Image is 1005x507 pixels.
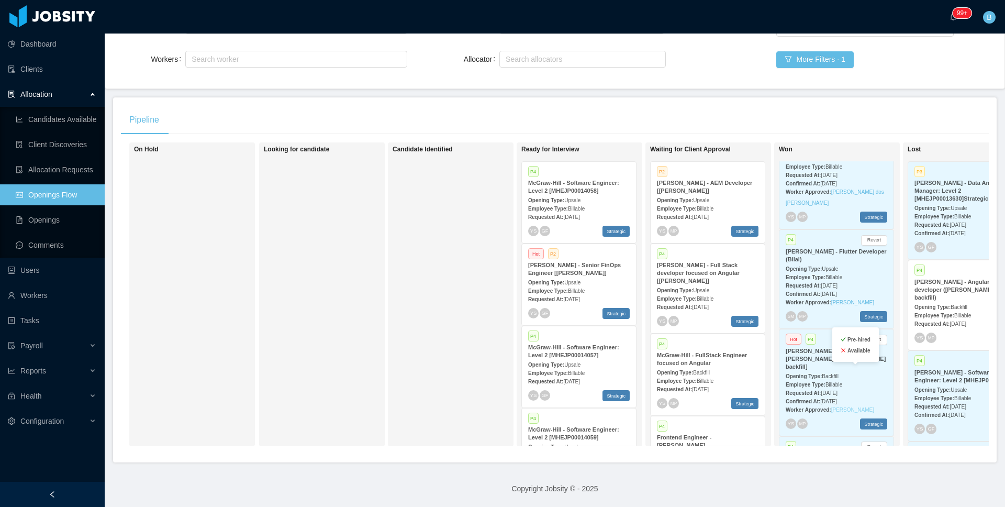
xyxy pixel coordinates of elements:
h1: Candidate Identified [393,146,539,153]
span: MP [799,214,806,219]
span: YS [530,310,537,316]
strong: [PERSON_NAME] - AEM Developer [[PERSON_NAME]] [657,180,752,194]
span: YS [916,335,923,341]
span: P4 [786,441,796,452]
i: icon: line-chart [8,367,15,374]
span: P2 [657,166,667,177]
span: Strategic [602,226,630,237]
button: Revert [861,442,887,452]
strong: Employee Type: [528,288,568,294]
strong: Worker Approved: [786,300,831,305]
strong: Employee Type: [914,395,954,401]
a: icon: messageComments [16,235,96,256]
strong: McGraw-Hill - FullStack Engineer focused on Angular [657,352,747,366]
span: Payroll [20,341,43,350]
span: Billable [825,382,842,388]
strong: Confirmed At: [786,181,820,186]
strong: Employee Type: [786,382,825,388]
span: [DATE] [949,230,965,236]
strong: Opening Type: [914,387,951,393]
span: P4 [528,330,539,341]
i: icon: bell [950,13,957,20]
strong: Employee Type: [786,164,825,170]
span: Strategic [602,308,630,319]
strong: Employee Type: [914,214,954,219]
span: Allocation [20,90,52,98]
span: YS [787,214,794,220]
span: P4 [657,421,667,432]
span: Billable [825,164,842,170]
span: Billable [568,370,585,376]
strong: Requested At: [657,387,692,392]
span: Upsale [564,362,580,368]
strong: Requested At: [914,404,950,410]
span: Upsale [822,266,838,272]
span: P4 [786,234,796,245]
span: MP [799,314,806,318]
i: icon: setting [8,417,15,425]
span: P4 [657,338,667,349]
i: icon: medicine-box [8,392,15,400]
h1: Looking for candidate [264,146,410,153]
span: YS [916,245,923,250]
span: Upsale [693,197,709,203]
span: P2 [548,248,559,259]
span: [DATE] [950,404,966,410]
i: icon: file-protect [8,342,15,349]
span: [DATE] [692,387,708,392]
strong: Requested At: [657,304,692,310]
span: YS [916,426,923,432]
strong: Worker Approved: [786,407,831,413]
a: icon: auditClients [8,59,96,80]
span: [DATE] [563,214,579,220]
span: Strategic [602,390,630,401]
span: Billable [568,206,585,212]
span: [DATE] [692,304,708,310]
span: YS [530,228,537,234]
strong: Confirmed At: [786,399,820,404]
button: Revert [861,235,887,246]
strong: Confirmed At: [786,291,820,297]
a: icon: pie-chartDashboard [8,34,96,54]
div: Search worker [192,54,391,64]
span: Billable [825,274,842,280]
strong: Opening Type: [657,197,693,203]
span: [DATE] [821,390,837,396]
span: Hot [528,248,544,259]
strong: Requested At: [786,390,821,396]
strong: Opening Type: [786,266,822,272]
strong: McGraw-Hill - Software Engineer: Level 2 [MHEJP00014057] [528,344,619,358]
strong: Requested At: [914,321,950,327]
span: Strategic [731,316,758,327]
strong: Requested At: [528,214,563,220]
span: Strategic [731,226,758,237]
strong: [PERSON_NAME] - Senior FinOps Engineer [[PERSON_NAME]] [528,262,621,276]
span: Billable [697,206,713,212]
span: Backfill [822,373,839,379]
strong: [PERSON_NAME] - Flutter Developer (Bilal) [786,248,887,262]
strong: Requested At: [786,283,821,289]
span: Strategic [860,311,887,322]
span: [DATE] [821,172,837,178]
span: Billable [568,288,585,294]
span: Upsale [951,205,967,211]
sup: 245 [953,8,971,18]
span: Reports [20,367,46,375]
h1: On Hold [134,146,281,153]
strong: Confirmed At: [914,230,949,236]
strong: Opening Type: [528,197,564,203]
span: Billable [954,313,971,318]
strong: Opening Type: [657,370,693,376]
input: Allocator [502,53,508,65]
span: Billable [697,296,713,302]
span: [DATE] [950,222,966,228]
span: MP [671,228,677,233]
span: SM [788,314,794,318]
span: [DATE] [820,181,836,186]
span: Upsale [564,280,580,285]
span: Upsale [951,387,967,393]
h1: Ready for Interview [521,146,668,153]
span: [DATE] [692,214,708,220]
span: P3 [914,166,925,177]
span: MP [928,335,934,340]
